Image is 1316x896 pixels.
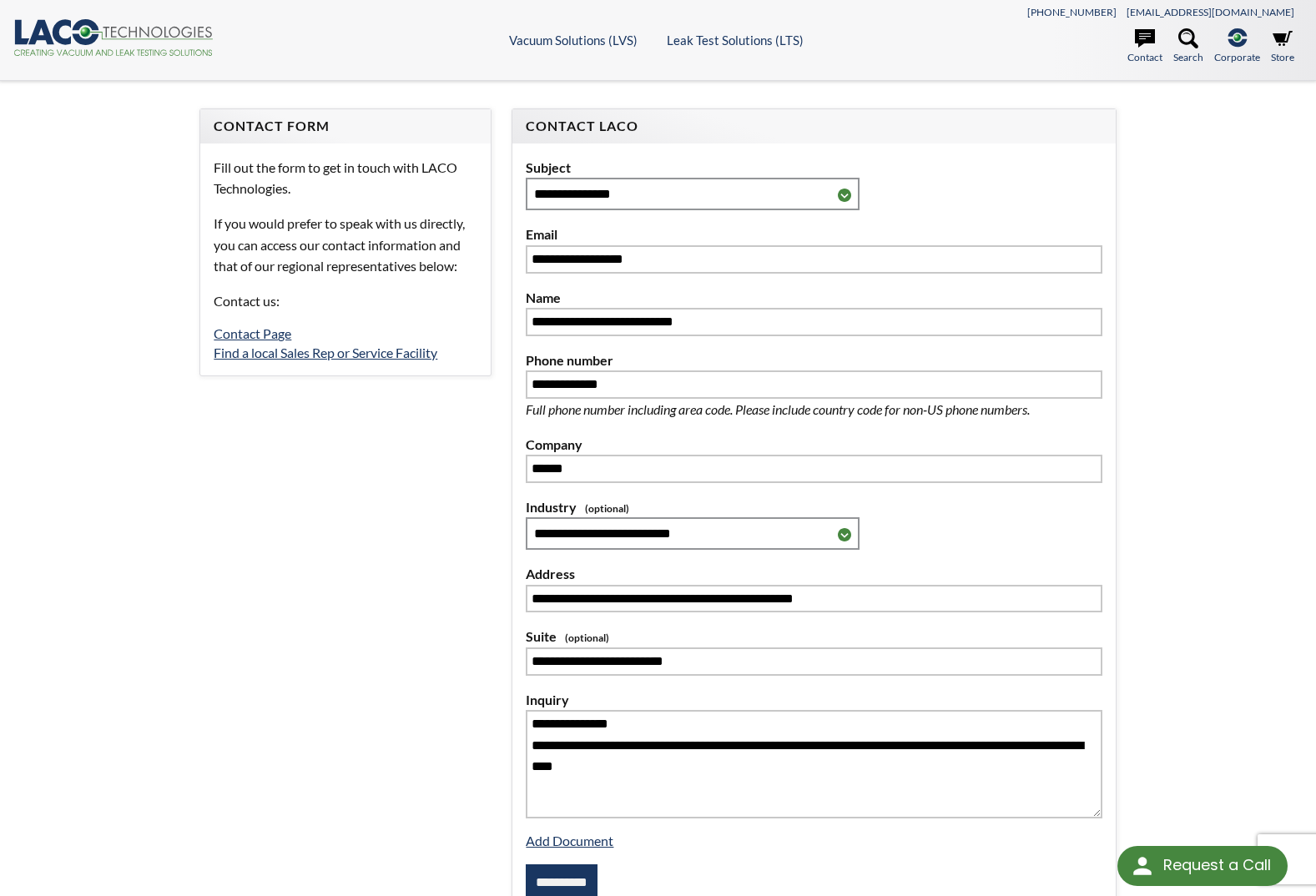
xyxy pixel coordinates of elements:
div: Request a Call [1163,846,1271,884]
a: Find a local Sales Rep or Service Facility [214,345,437,360]
a: Search [1173,28,1203,65]
label: Industry [526,496,1102,518]
span: Corporate [1214,49,1260,65]
h4: Contact LACO [526,118,1102,135]
label: Suite [526,626,1102,647]
label: Address [526,563,1102,585]
p: Contact us: [214,290,477,312]
a: Leak Test Solutions (LTS) [667,33,804,48]
a: [EMAIL_ADDRESS][DOMAIN_NAME] [1127,6,1294,18]
a: Store [1271,28,1294,65]
label: Email [526,224,1102,245]
p: Full phone number including area code. Please include country code for non-US phone numbers. [526,399,1085,420]
div: Request a Call [1117,846,1288,886]
label: Name [526,287,1102,309]
label: Company [526,434,1102,456]
a: [PHONE_NUMBER] [1027,6,1117,18]
img: round button [1129,853,1156,879]
p: If you would prefer to speak with us directly, you can access our contact information and that of... [214,213,477,277]
a: Contact [1127,28,1162,65]
label: Subject [526,157,1102,179]
label: Inquiry [526,689,1102,711]
a: Add Document [526,833,613,848]
a: Vacuum Solutions (LVS) [509,33,638,48]
h4: Contact Form [214,118,477,135]
a: Contact Page [214,325,291,341]
p: Fill out the form to get in touch with LACO Technologies. [214,157,477,199]
label: Phone number [526,350,1102,371]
